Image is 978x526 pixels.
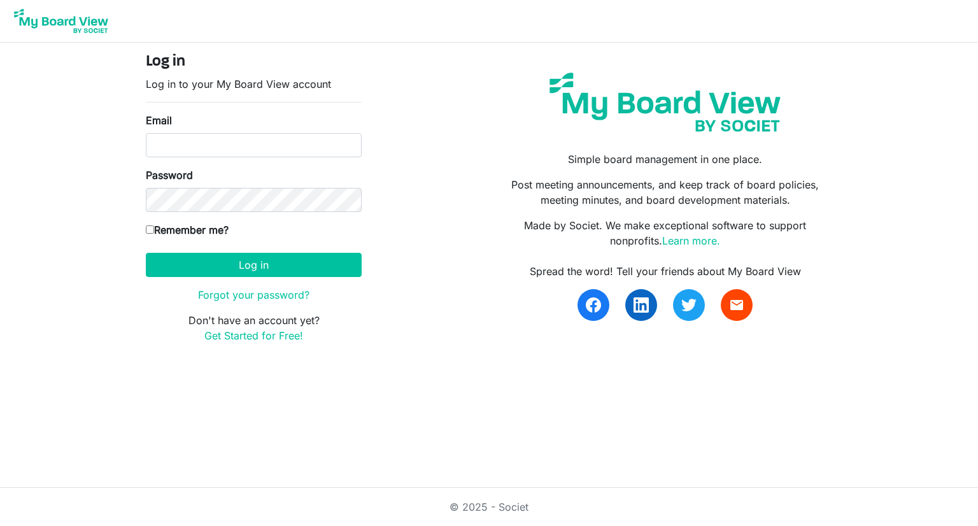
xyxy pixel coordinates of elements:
img: my-board-view-societ.svg [540,63,790,141]
label: Password [146,167,193,183]
input: Remember me? [146,225,154,234]
p: Log in to your My Board View account [146,76,362,92]
a: email [721,289,753,321]
img: twitter.svg [681,297,697,313]
img: linkedin.svg [634,297,649,313]
p: Made by Societ. We make exceptional software to support nonprofits. [499,218,832,248]
img: My Board View Logo [10,5,112,37]
img: facebook.svg [586,297,601,313]
button: Log in [146,253,362,277]
label: Remember me? [146,222,229,238]
a: © 2025 - Societ [450,501,528,513]
a: Get Started for Free! [204,329,303,342]
p: Simple board management in one place. [499,152,832,167]
a: Learn more. [662,234,720,247]
span: email [729,297,744,313]
div: Spread the word! Tell your friends about My Board View [499,264,832,279]
p: Don't have an account yet? [146,313,362,343]
h4: Log in [146,53,362,71]
label: Email [146,113,172,128]
a: Forgot your password? [198,288,309,301]
p: Post meeting announcements, and keep track of board policies, meeting minutes, and board developm... [499,177,832,208]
